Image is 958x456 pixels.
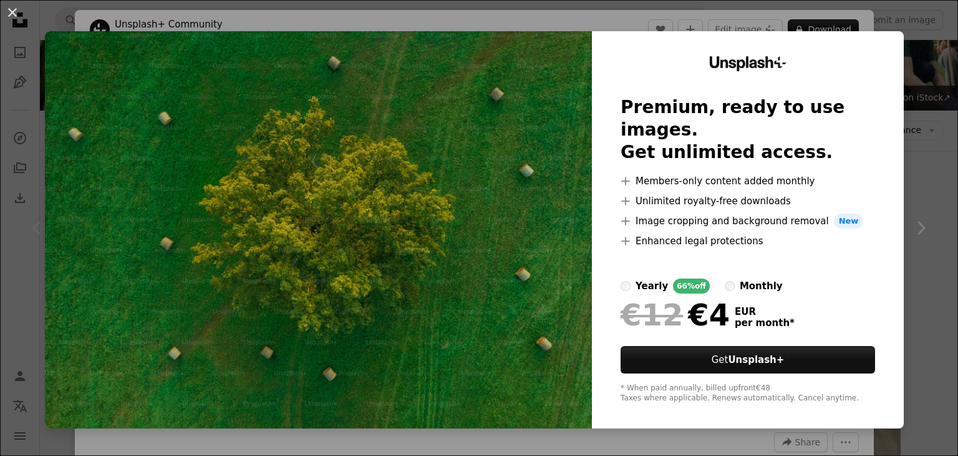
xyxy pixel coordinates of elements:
input: monthly [725,281,735,291]
li: Members-only content added monthly [621,174,875,189]
div: yearly [636,279,668,294]
div: monthly [740,279,783,294]
li: Image cropping and background removal [621,214,875,229]
input: yearly66%off [621,281,631,291]
strong: Unsplash+ [728,354,784,365]
button: GetUnsplash+ [621,346,875,374]
span: per month * [735,317,795,329]
div: * When paid annually, billed upfront €48 Taxes where applicable. Renews automatically. Cancel any... [621,384,875,404]
li: Unlimited royalty-free downloads [621,194,875,209]
h2: Premium, ready to use images. Get unlimited access. [621,96,875,164]
span: €12 [621,299,683,331]
span: EUR [735,306,795,317]
span: New [834,214,864,229]
div: €4 [621,299,730,331]
li: Enhanced legal protections [621,234,875,249]
div: 66% off [673,279,710,294]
